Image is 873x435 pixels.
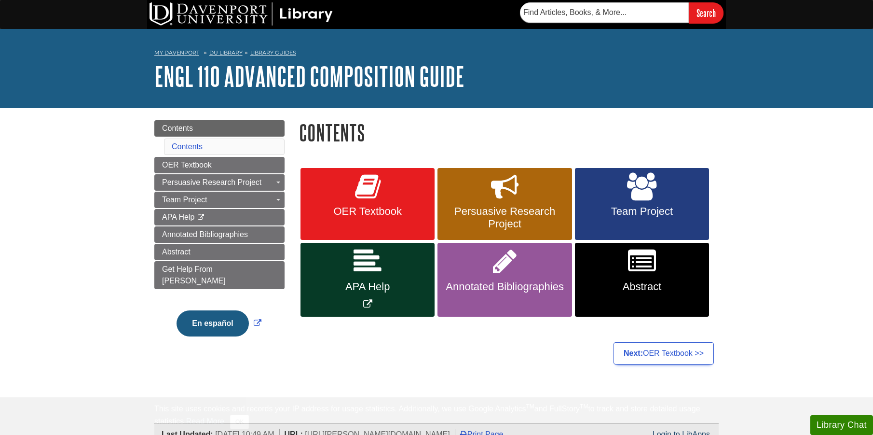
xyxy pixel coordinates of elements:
[162,124,193,132] span: Contents
[162,265,226,285] span: Get Help From [PERSON_NAME]
[300,243,435,317] a: Link opens in new window
[154,174,285,191] a: Persuasive Research Project
[154,120,285,137] a: Contents
[624,349,643,357] strong: Next:
[300,168,435,240] a: OER Textbook
[150,2,333,26] img: DU Library
[154,226,285,243] a: Annotated Bibliographies
[162,248,191,256] span: Abstract
[582,281,702,293] span: Abstract
[250,49,296,56] a: Library Guides
[445,205,564,230] span: Persuasive Research Project
[197,214,205,221] i: This link opens in a new window
[174,319,263,327] a: Link opens in new window
[172,142,203,151] a: Contents
[575,168,709,240] a: Team Project
[308,281,427,293] span: APA Help
[154,403,719,429] div: This site uses cookies and records your IP address for usage statistics. Additionally, we use Goo...
[614,342,714,365] a: Next:OER Textbook >>
[437,168,572,240] a: Persuasive Research Project
[162,196,207,204] span: Team Project
[177,310,248,337] button: En español
[154,120,285,353] div: Guide Page Menu
[154,209,285,225] a: APA Help
[520,2,689,23] input: Find Articles, Books, & More...
[437,243,572,317] a: Annotated Bibliographies
[445,281,564,293] span: Annotated Bibliographies
[582,205,702,218] span: Team Project
[154,261,285,289] a: Get Help From [PERSON_NAME]
[520,2,723,23] form: Searches DU Library's articles, books, and more
[154,157,285,173] a: OER Textbook
[162,213,194,221] span: APA Help
[186,417,224,425] a: Read More
[810,415,873,435] button: Library Chat
[162,161,212,169] span: OER Textbook
[154,192,285,208] a: Team Project
[299,120,719,145] h1: Contents
[154,244,285,260] a: Abstract
[154,49,199,57] a: My Davenport
[209,49,243,56] a: DU Library
[154,46,719,62] nav: breadcrumb
[162,178,261,186] span: Persuasive Research Project
[575,243,709,317] a: Abstract
[526,403,534,410] sup: TM
[154,61,464,91] a: ENGL 110 Advanced Composition Guide
[580,403,588,410] sup: TM
[689,2,723,23] input: Search
[162,230,248,239] span: Annotated Bibliographies
[308,205,427,218] span: OER Textbook
[230,415,249,429] button: Close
